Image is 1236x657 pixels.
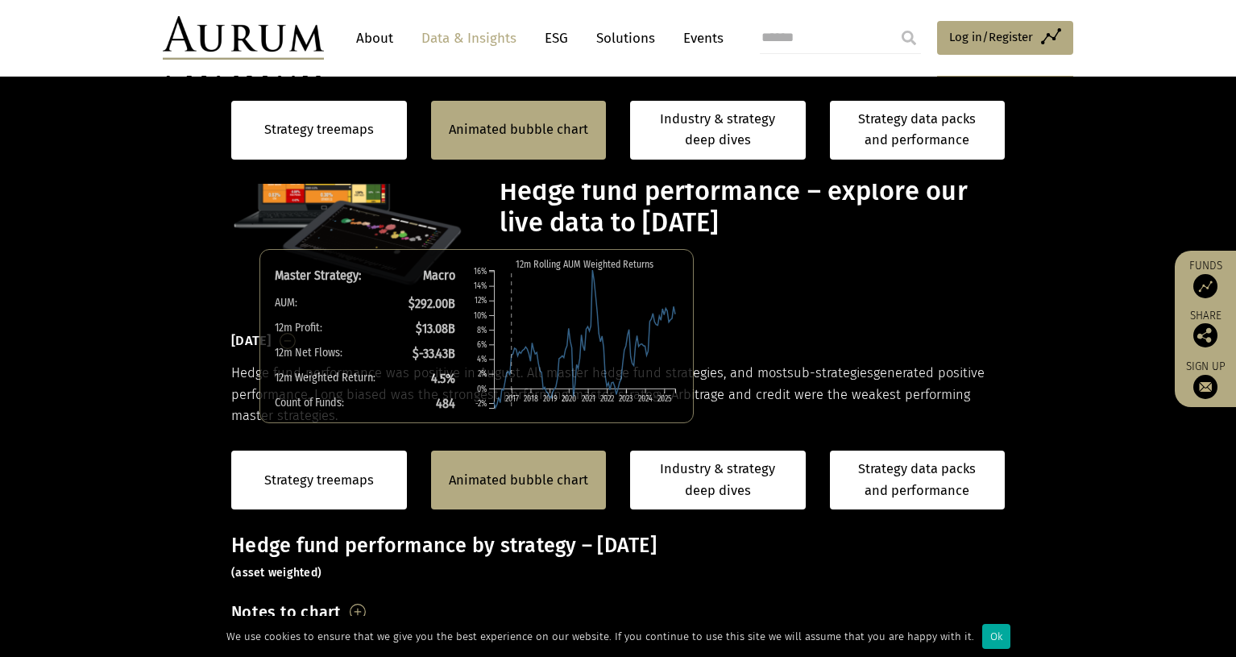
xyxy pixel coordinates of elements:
img: Aurum [163,16,324,60]
img: Access Funds [1193,274,1217,298]
h3: Notes to chart [231,598,342,626]
a: Industry & strategy deep dives [630,451,806,509]
img: Sign up to our newsletter [1193,375,1217,399]
div: Share [1183,310,1228,347]
div: Ok [982,624,1010,649]
a: Strategy data packs and performance [830,451,1006,509]
a: Data & Insights [413,23,525,53]
input: Submit [893,22,925,54]
a: Industry & strategy deep dives [630,101,806,160]
h3: [DATE] [231,329,272,353]
a: Animated bubble chart [449,470,588,491]
a: Strategy data packs and performance [830,101,1006,160]
a: Log in/Register [937,21,1073,55]
h3: Hedge fund performance by strategy – [DATE] [231,534,1005,582]
small: (asset weighted) [231,566,321,580]
a: Solutions [588,23,663,53]
span: Log in/Register [949,27,1033,47]
h1: Hedge fund performance – explore our live data to [DATE] [500,176,1001,239]
span: sub-strategies [787,365,873,380]
a: Strategy treemaps [264,470,374,491]
a: Sign up [1183,360,1228,399]
a: About [348,23,401,53]
a: Strategy treemaps [264,119,374,140]
p: Hedge fund performance was positive in August. All master hedge fund strategies, and most generat... [231,363,1005,426]
a: Funds [1183,259,1228,298]
a: Events [675,23,724,53]
a: ESG [537,23,576,53]
img: Share this post [1193,323,1217,347]
a: Animated bubble chart [449,119,588,140]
